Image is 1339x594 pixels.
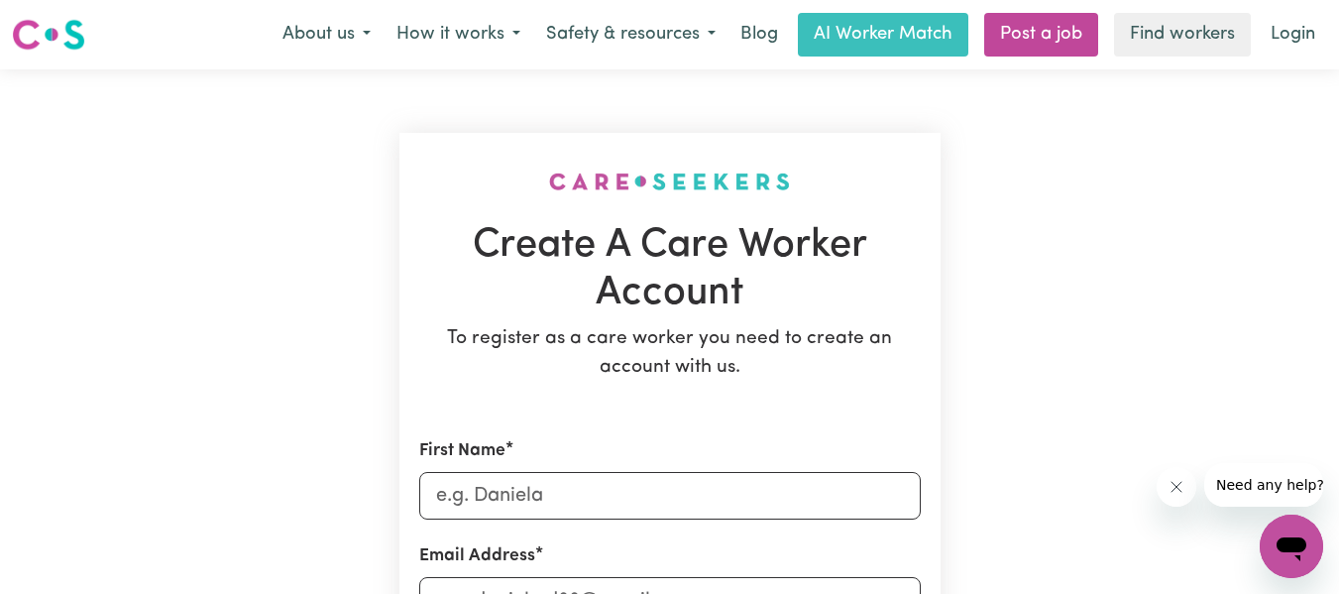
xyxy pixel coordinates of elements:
[984,13,1098,57] a: Post a job
[798,13,968,57] a: AI Worker Match
[12,12,85,58] a: Careseekers logo
[1204,463,1323,507] iframe: Message from company
[419,543,535,569] label: Email Address
[728,13,790,57] a: Blog
[419,325,921,383] p: To register as a care worker you need to create an account with us.
[270,14,384,56] button: About us
[12,17,85,53] img: Careseekers logo
[1260,515,1323,578] iframe: Button to launch messaging window
[419,438,505,464] label: First Name
[1114,13,1251,57] a: Find workers
[12,14,120,30] span: Need any help?
[1157,467,1196,507] iframe: Close message
[384,14,533,56] button: How it works
[1259,13,1327,57] a: Login
[419,222,921,317] h1: Create A Care Worker Account
[533,14,728,56] button: Safety & resources
[419,472,921,520] input: e.g. Daniela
